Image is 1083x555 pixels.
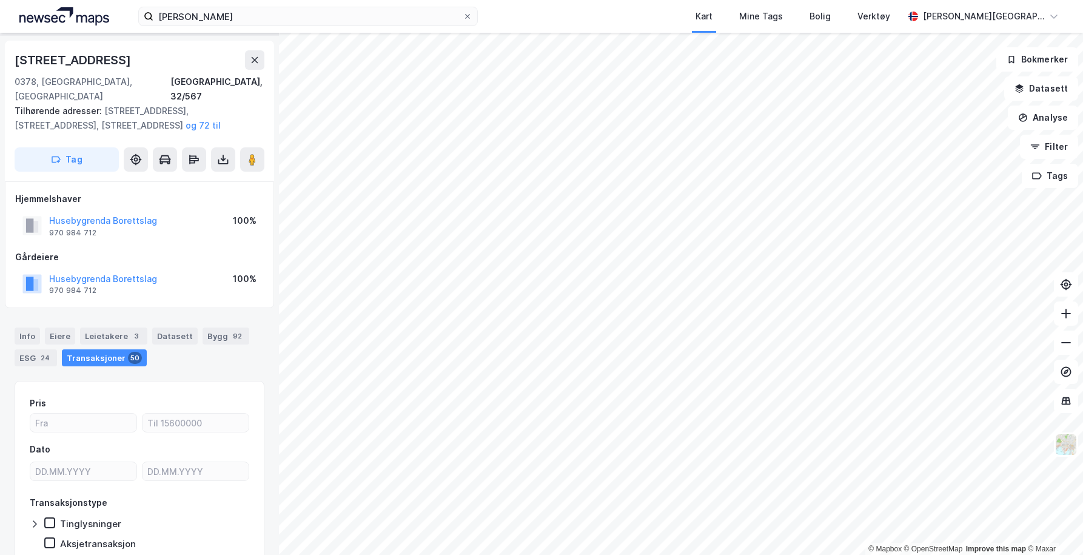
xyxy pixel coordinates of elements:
iframe: Chat Widget [1022,497,1083,555]
div: 100% [233,214,256,228]
img: Z [1054,433,1078,456]
a: Mapbox [868,545,902,553]
div: Mine Tags [739,9,783,24]
div: 24 [38,352,52,364]
input: Søk på adresse, matrikkel, gårdeiere, leietakere eller personer [153,7,463,25]
div: [PERSON_NAME][GEOGRAPHIC_DATA] [923,9,1044,24]
button: Datasett [1004,76,1078,101]
div: 50 [128,352,142,364]
img: logo.a4113a55bc3d86da70a041830d287a7e.svg [19,7,109,25]
div: Bygg [203,328,249,345]
div: 970 984 712 [49,228,96,238]
button: Tags [1022,164,1078,188]
div: Aksjetransaksjon [60,538,136,550]
div: Bolig [810,9,831,24]
input: DD.MM.YYYY [30,462,136,480]
div: 100% [233,272,256,286]
div: Eiere [45,328,75,345]
button: Bokmerker [996,47,1078,72]
div: Transaksjoner [62,349,147,366]
div: [STREET_ADDRESS] [15,50,133,70]
a: OpenStreetMap [904,545,963,553]
div: Dato [30,442,50,457]
div: Hjemmelshaver [15,192,264,206]
div: Gårdeiere [15,250,264,264]
div: Verktøy [857,9,890,24]
div: Transaksjonstype [30,496,107,510]
button: Filter [1020,135,1078,159]
input: Til 15600000 [142,414,249,432]
div: [GEOGRAPHIC_DATA], 32/567 [170,75,264,104]
div: 970 984 712 [49,286,96,295]
div: Info [15,328,40,345]
span: Tilhørende adresser: [15,106,104,116]
div: 3 [130,330,142,342]
div: Datasett [152,328,198,345]
div: Leietakere [80,328,147,345]
div: [STREET_ADDRESS], [STREET_ADDRESS], [STREET_ADDRESS] [15,104,255,133]
div: Kontrollprogram for chat [1022,497,1083,555]
div: Kart [696,9,712,24]
button: Tag [15,147,119,172]
div: Pris [30,396,46,411]
input: DD.MM.YYYY [142,462,249,480]
div: Tinglysninger [60,518,121,530]
input: Fra [30,414,136,432]
a: Improve this map [966,545,1026,553]
div: 92 [230,330,244,342]
button: Analyse [1008,106,1078,130]
div: ESG [15,349,57,366]
div: 0378, [GEOGRAPHIC_DATA], [GEOGRAPHIC_DATA] [15,75,170,104]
